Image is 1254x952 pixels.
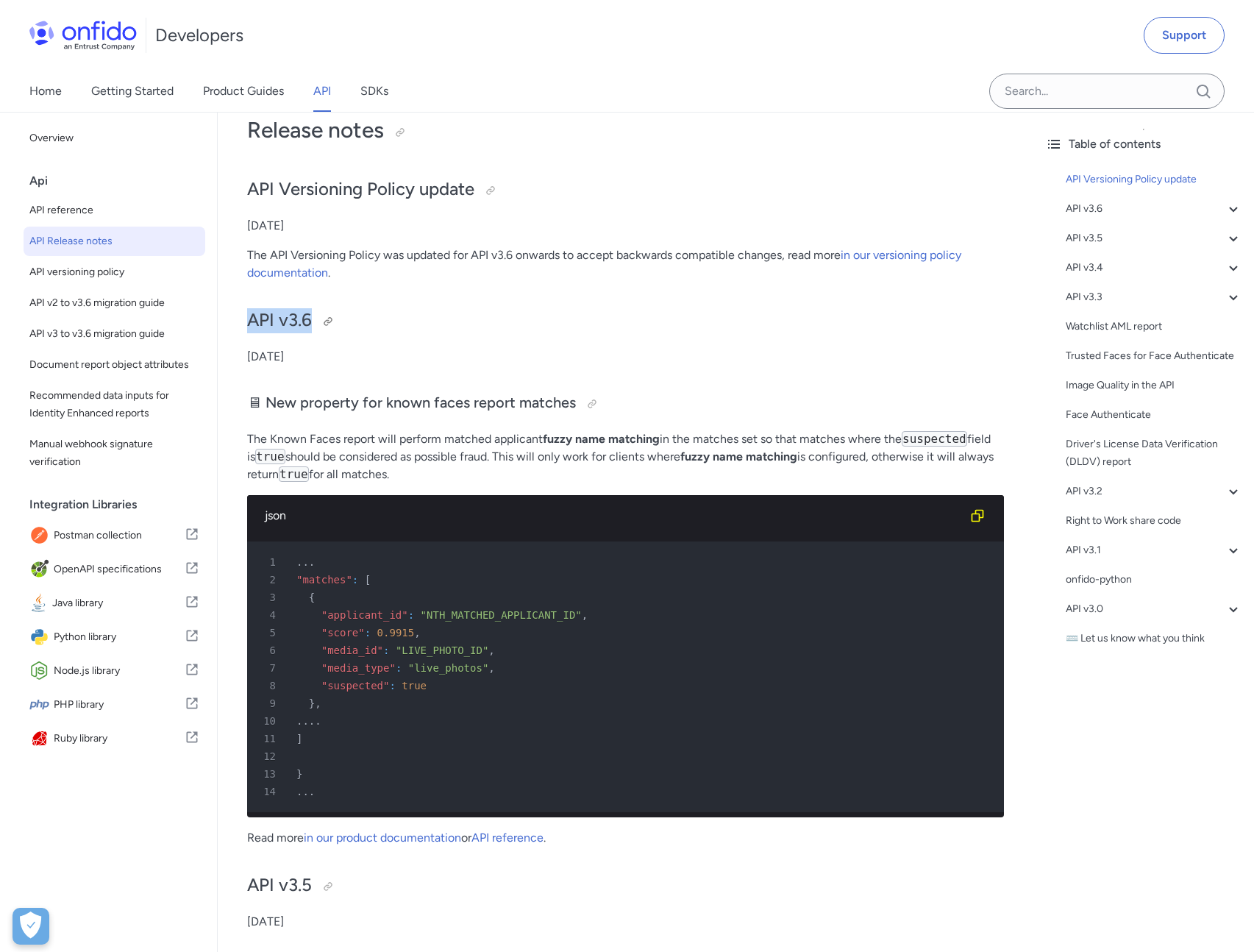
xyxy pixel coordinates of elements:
[24,655,205,687] a: IconNode.js libraryNode.js library
[29,436,199,471] span: Manual webhook signature verification
[963,501,992,530] button: Copy code snippet button
[54,627,185,647] span: Python library
[253,642,286,659] span: 6
[13,908,49,945] button: Open Preferences
[414,627,420,639] span: ,
[315,697,321,709] span: ,
[13,908,49,945] div: Cookie Preferences
[29,232,199,250] span: API Release notes
[360,71,388,112] a: SDKs
[24,621,205,653] a: IconPython libraryPython library
[247,246,1004,282] p: The API Versioning Policy was updated for API v3.6 onwards to accept backwards compatible changes...
[247,116,1004,145] h1: Release notes
[365,627,371,639] span: :
[253,606,286,624] span: 4
[1066,541,1242,559] a: API v3.1
[296,733,302,745] span: ]
[29,71,62,112] a: Home
[29,661,54,681] img: IconNode.js library
[1066,436,1242,471] a: Driver's License Data Verification (DLDV) report
[24,288,205,318] a: API v2 to v3.6 migration guide
[247,348,1004,366] p: [DATE]
[1066,512,1242,530] a: Right to Work share code
[29,263,199,281] span: API versioning policy
[389,680,395,692] span: :
[321,627,365,639] span: "score"
[1066,318,1242,335] a: Watchlist AML report
[1144,17,1225,54] a: Support
[1066,571,1242,589] a: onfido-python
[155,24,243,47] h1: Developers
[1066,259,1242,277] a: API v3.4
[1066,230,1242,247] a: API v3.5
[1066,377,1242,394] a: Image Quality in the API
[247,873,1004,898] h2: API v3.5
[253,765,286,783] span: 13
[352,574,358,586] span: :
[296,715,321,727] span: ....
[377,627,415,639] span: 0.9915
[309,697,315,709] span: }
[29,202,199,219] span: API reference
[253,747,286,765] span: 12
[296,574,352,586] span: "matches"
[24,553,205,586] a: IconOpenAPI specificationsOpenAPI specifications
[54,559,185,580] span: OpenAPI specifications
[247,829,1004,847] p: Read more or .
[408,662,489,674] span: "live_photos"
[1045,135,1242,153] div: Table of contents
[1066,200,1242,218] a: API v3.6
[396,662,402,674] span: :
[1066,600,1242,618] a: API v3.0
[247,430,1004,483] p: The Known Faces report will perform matched applicant in the matches set so that matches where th...
[1066,483,1242,500] a: API v3.2
[247,177,1004,202] h2: API Versioning Policy update
[383,644,389,656] span: :
[989,74,1225,109] input: Onfido search input field
[488,662,494,674] span: ,
[309,592,315,603] span: {
[24,350,205,380] a: Document report object attributes
[247,217,1004,235] p: [DATE]
[24,381,205,428] a: Recommended data inputs for Identity Enhanced reports
[29,728,54,749] img: IconRuby library
[29,294,199,312] span: API v2 to v3.6 migration guide
[1066,630,1242,647] div: ⌨️ Let us know what you think
[1066,288,1242,306] a: API v3.3
[253,659,286,677] span: 7
[24,227,205,256] a: API Release notes
[321,644,383,656] span: "media_id"
[24,519,205,552] a: IconPostman collectionPostman collection
[54,728,185,749] span: Ruby library
[902,431,967,447] code: suspected
[1066,347,1242,365] div: Trusted Faces for Face Authenticate
[255,449,285,464] code: true
[253,712,286,730] span: 10
[29,325,199,343] span: API v3 to v3.6 migration guide
[247,308,1004,333] h2: API v3.6
[24,689,205,721] a: IconPHP libraryPHP library
[402,680,427,692] span: true
[296,768,302,780] span: }
[279,466,309,482] code: true
[253,695,286,712] span: 9
[253,677,286,695] span: 8
[24,722,205,755] a: IconRuby libraryRuby library
[54,695,185,715] span: PHP library
[54,661,185,681] span: Node.js library
[253,624,286,642] span: 5
[1066,171,1242,188] a: API Versioning Policy update
[29,21,137,50] img: Onfido Logo
[24,319,205,349] a: API v3 to v3.6 migration guide
[29,593,52,614] img: IconJava library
